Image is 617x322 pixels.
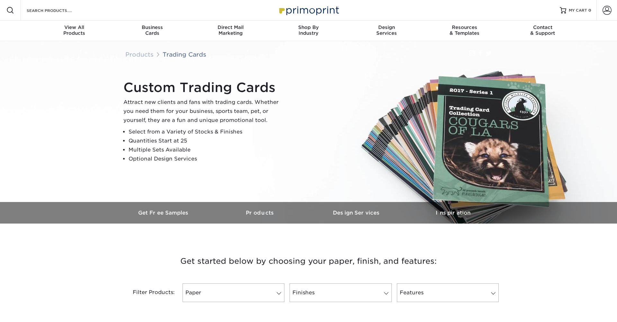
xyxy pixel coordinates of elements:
[113,24,192,36] div: Cards
[129,145,284,154] li: Multiple Sets Available
[347,24,425,30] span: Design
[113,24,192,30] span: Business
[125,51,154,58] a: Products
[504,24,582,36] div: & Support
[192,21,270,41] a: Direct MailMarketing
[347,21,425,41] a: DesignServices
[347,24,425,36] div: Services
[290,283,391,302] a: Finishes
[308,202,405,224] a: Design Services
[35,24,113,30] span: View All
[192,24,270,36] div: Marketing
[123,98,284,125] p: Attract new clients and fans with trading cards. Whether you need them for your business, sports ...
[116,283,180,302] div: Filter Products:
[276,3,341,17] img: Primoprint
[129,127,284,136] li: Select from a Variety of Stocks & Finishes
[425,21,504,41] a: Resources& Templates
[116,210,212,216] h3: Get Free Samples
[405,210,501,216] h3: Inspiration
[35,24,113,36] div: Products
[397,283,499,302] a: Features
[212,202,308,224] a: Products
[504,24,582,30] span: Contact
[588,8,591,13] span: 0
[183,283,284,302] a: Paper
[113,21,192,41] a: BusinessCards
[308,210,405,216] h3: Design Services
[35,21,113,41] a: View AllProducts
[212,210,308,216] h3: Products
[504,21,582,41] a: Contact& Support
[192,24,270,30] span: Direct Mail
[26,6,89,14] input: SEARCH PRODUCTS.....
[425,24,504,30] span: Resources
[569,8,587,13] span: MY CART
[129,136,284,145] li: Quantities Start at 25
[270,24,348,36] div: Industry
[129,154,284,163] li: Optional Design Services
[270,24,348,30] span: Shop By
[121,247,496,276] h3: Get started below by choosing your paper, finish, and features:
[123,80,284,95] h1: Custom Trading Cards
[163,51,206,58] a: Trading Cards
[405,202,501,224] a: Inspiration
[116,202,212,224] a: Get Free Samples
[425,24,504,36] div: & Templates
[270,21,348,41] a: Shop ByIndustry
